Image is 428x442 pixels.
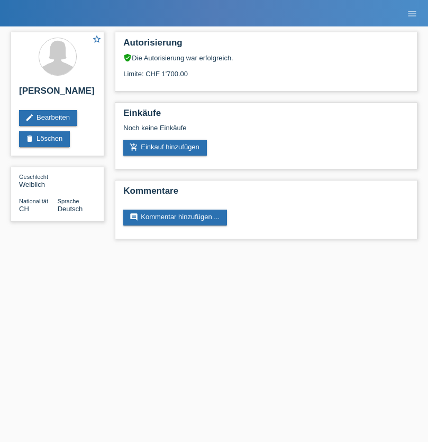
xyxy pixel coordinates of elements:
a: editBearbeiten [19,110,77,126]
div: Noch keine Einkäufe [123,124,409,140]
i: delete [25,134,34,143]
i: edit [25,113,34,122]
a: deleteLöschen [19,131,70,147]
span: Nationalität [19,198,48,204]
div: Die Autorisierung war erfolgreich. [123,53,409,62]
h2: Kommentare [123,186,409,202]
i: menu [407,8,417,19]
i: verified_user [123,53,132,62]
span: Sprache [58,198,79,204]
i: comment [130,213,138,221]
div: Weiblich [19,173,58,188]
div: Limite: CHF 1'700.00 [123,62,409,78]
span: Deutsch [58,205,83,213]
a: commentKommentar hinzufügen ... [123,210,227,225]
a: menu [402,10,423,16]
a: star_border [92,34,102,46]
i: star_border [92,34,102,44]
h2: [PERSON_NAME] [19,86,96,102]
span: Geschlecht [19,174,48,180]
span: Schweiz [19,205,29,213]
h2: Einkäufe [123,108,409,124]
a: add_shopping_cartEinkauf hinzufügen [123,140,207,156]
i: add_shopping_cart [130,143,138,151]
h2: Autorisierung [123,38,409,53]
